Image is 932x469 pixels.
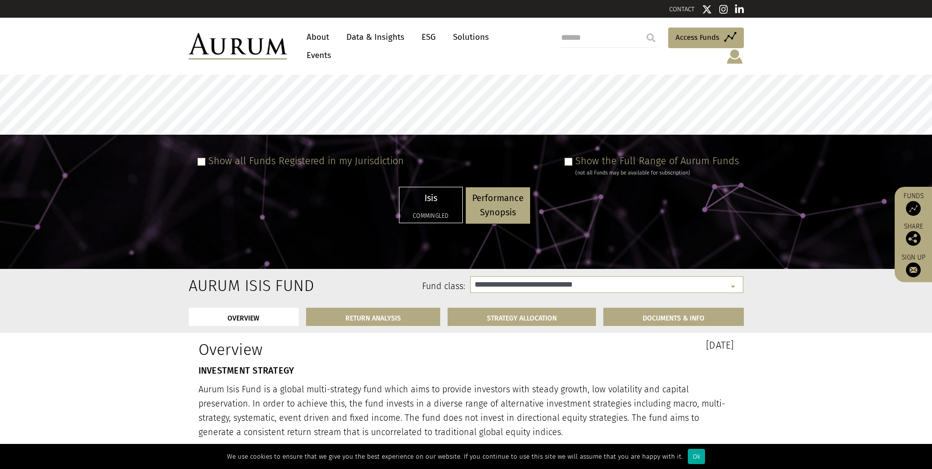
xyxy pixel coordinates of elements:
[906,263,921,277] img: Sign up to our newsletter
[198,365,294,376] strong: INVESTMENT STRATEGY
[472,191,524,220] p: Performance Synopsis
[302,28,334,46] a: About
[900,192,927,216] a: Funds
[575,169,739,177] div: (not all Funds may be available for subscription)
[417,28,441,46] a: ESG
[702,4,712,14] img: Twitter icon
[448,308,596,326] a: STRATEGY ALLOCATION
[906,201,921,216] img: Access Funds
[406,213,456,219] h5: Commingled
[306,308,440,326] a: RETURN ANALYSIS
[198,382,734,439] p: Aurum Isis Fund is a global multi-strategy fund which aims to provide investors with steady growt...
[283,280,466,293] label: Fund class:
[669,5,695,13] a: CONTACT
[302,46,331,64] a: Events
[189,33,287,59] img: Aurum
[208,155,404,167] label: Show all Funds Registered in my Jurisdiction
[641,28,661,48] input: Submit
[688,449,705,464] div: Ok
[668,28,744,48] a: Access Funds
[189,276,269,295] h2: Aurum Isis Fund
[676,31,719,43] span: Access Funds
[575,155,739,167] label: Show the Full Range of Aurum Funds
[341,28,409,46] a: Data & Insights
[474,340,734,350] h3: [DATE]
[198,340,459,359] h1: Overview
[406,191,456,205] p: Isis
[906,231,921,246] img: Share this post
[448,28,494,46] a: Solutions
[719,4,728,14] img: Instagram icon
[603,308,744,326] a: DOCUMENTS & INFO
[900,253,927,277] a: Sign up
[726,48,744,65] img: account-icon.svg
[735,4,744,14] img: Linkedin icon
[900,223,927,246] div: Share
